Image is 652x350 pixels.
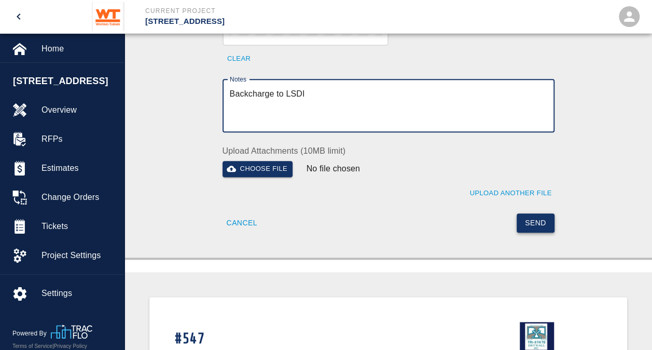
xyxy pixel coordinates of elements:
span: | [52,343,54,349]
span: Overview [41,104,116,116]
label: Notes [230,75,246,84]
button: Upload Another File [467,185,554,201]
iframe: Chat Widget [479,238,652,350]
span: [STREET_ADDRESS] [13,74,119,88]
p: No file chosen [307,163,360,175]
button: Choose file [223,161,293,177]
a: Terms of Service [12,343,52,349]
img: TracFlo [51,325,92,339]
span: RFPs [41,133,116,145]
span: Estimates [41,162,116,174]
p: [STREET_ADDRESS] [145,16,382,28]
p: Current Project [145,6,382,16]
button: open drawer [6,4,31,29]
span: Project Settings [41,249,116,262]
button: Cancel [223,213,261,233]
button: Clear [223,51,256,67]
textarea: Backcharge to LSDI [230,88,547,124]
p: Powered By [12,329,51,338]
span: Home [41,43,116,55]
span: Settings [41,287,116,300]
button: Send [517,213,554,233]
img: Whiting-Turner [92,2,124,31]
h1: #547 [174,330,455,348]
span: Tickets [41,220,116,233]
a: Privacy Policy [54,343,87,349]
label: Upload Attachments (10MB limit) [223,145,554,157]
span: Change Orders [41,191,116,204]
